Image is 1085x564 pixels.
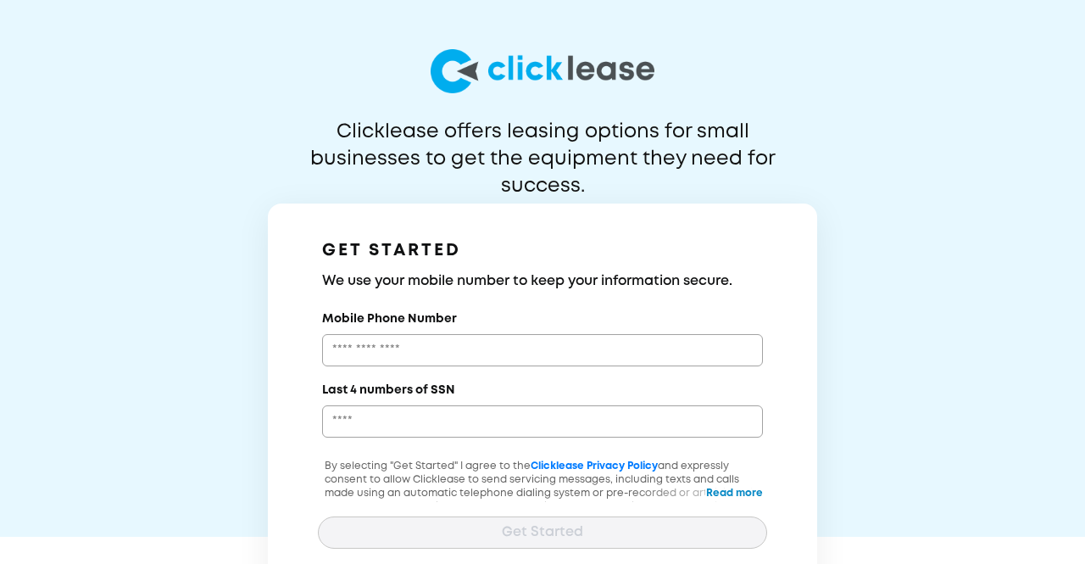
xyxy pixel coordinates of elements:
[531,461,658,471] a: Clicklease Privacy Policy
[322,237,763,265] h1: GET STARTED
[318,460,767,541] p: By selecting "Get Started" I agree to the and expressly consent to allow Clicklease to send servi...
[431,49,654,93] img: logo-larg
[318,517,767,549] button: Get Started
[322,310,457,327] label: Mobile Phone Number
[322,382,455,399] label: Last 4 numbers of SSN
[322,271,763,292] h3: We use your mobile number to keep your information secure.
[269,119,816,173] p: Clicklease offers leasing options for small businesses to get the equipment they need for success.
